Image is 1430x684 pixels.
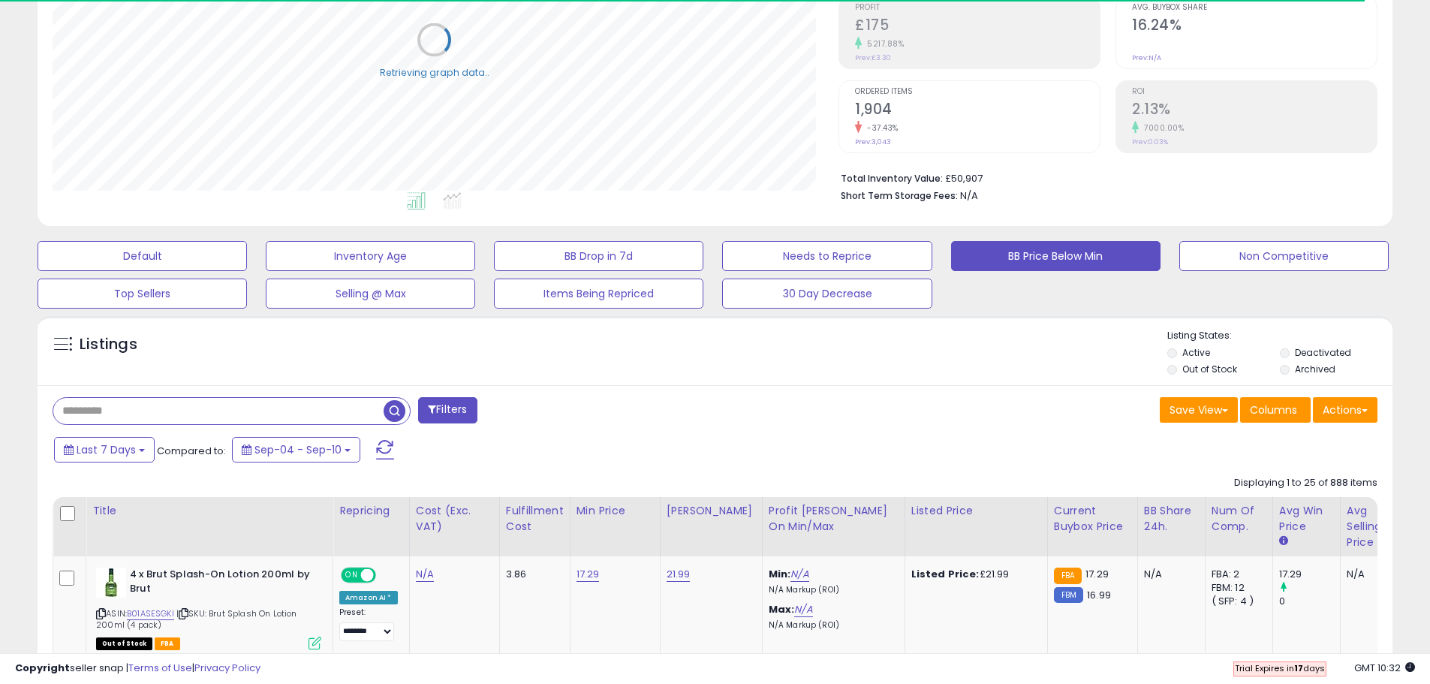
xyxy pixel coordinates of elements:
[96,637,152,650] span: All listings that are currently out of stock and unavailable for purchase on Amazon
[862,122,899,134] small: -37.43%
[911,567,980,581] b: Listed Price:
[667,567,691,582] a: 21.99
[1182,346,1210,359] label: Active
[855,17,1100,37] h2: £175
[1054,503,1131,535] div: Current Buybox Price
[841,189,958,202] b: Short Term Storage Fees:
[1250,402,1297,417] span: Columns
[1085,567,1109,581] span: 17.29
[194,661,260,675] a: Privacy Policy
[506,503,564,535] div: Fulfillment Cost
[130,568,312,599] b: 4 x Brut Splash-On Lotion 200ml by Brut
[722,279,932,309] button: 30 Day Decrease
[769,567,791,581] b: Min:
[494,241,703,271] button: BB Drop in 7d
[769,585,893,595] p: N/A Markup (ROI)
[80,334,137,355] h5: Listings
[157,444,226,458] span: Compared to:
[762,497,905,556] th: The percentage added to the cost of goods (COGS) that forms the calculator for Min & Max prices.
[667,503,756,519] div: [PERSON_NAME]
[1212,595,1261,608] div: ( SFP: 4 )
[855,88,1100,96] span: Ordered Items
[418,397,477,423] button: Filters
[855,101,1100,121] h2: 1,904
[1132,88,1377,96] span: ROI
[1167,329,1392,343] p: Listing States:
[1294,662,1303,674] b: 17
[951,241,1161,271] button: BB Price Below Min
[1212,581,1261,595] div: FBM: 12
[38,279,247,309] button: Top Sellers
[96,607,297,630] span: | SKU: Brut Splash On Lotion 200ml (4 pack)
[855,53,891,62] small: Prev: £3.30
[1279,503,1334,535] div: Avg Win Price
[266,241,475,271] button: Inventory Age
[1087,588,1111,602] span: 16.99
[1139,122,1184,134] small: 7000.00%
[911,503,1041,519] div: Listed Price
[77,442,136,457] span: Last 7 Days
[769,503,899,535] div: Profit [PERSON_NAME] on Min/Max
[1132,53,1161,62] small: Prev: N/A
[1313,397,1377,423] button: Actions
[232,437,360,463] button: Sep-04 - Sep-10
[339,591,398,604] div: Amazon AI *
[342,569,361,582] span: ON
[769,602,795,616] b: Max:
[911,568,1036,581] div: £21.99
[96,568,126,598] img: 31seUmhf0eL._SL40_.jpg
[960,188,978,203] span: N/A
[1234,476,1377,490] div: Displaying 1 to 25 of 888 items
[1182,363,1237,375] label: Out of Stock
[155,637,180,650] span: FBA
[506,568,558,581] div: 3.86
[1279,535,1288,548] small: Avg Win Price.
[1160,397,1238,423] button: Save View
[1054,568,1082,584] small: FBA
[96,568,321,648] div: ASIN:
[339,503,403,519] div: Repricing
[722,241,932,271] button: Needs to Reprice
[92,503,327,519] div: Title
[374,569,398,582] span: OFF
[15,661,70,675] strong: Copyright
[1279,568,1340,581] div: 17.29
[1295,363,1335,375] label: Archived
[15,661,260,676] div: seller snap | |
[841,172,943,185] b: Total Inventory Value:
[339,607,398,641] div: Preset:
[380,65,489,79] div: Retrieving graph data..
[1347,568,1396,581] div: N/A
[127,607,174,620] a: B01ASESGKI
[1132,17,1377,37] h2: 16.24%
[1347,503,1401,550] div: Avg Selling Price
[1144,568,1194,581] div: N/A
[1132,137,1168,146] small: Prev: 0.03%
[1212,503,1266,535] div: Num of Comp.
[38,241,247,271] button: Default
[1132,101,1377,121] h2: 2.13%
[266,279,475,309] button: Selling @ Max
[54,437,155,463] button: Last 7 Days
[1054,587,1083,603] small: FBM
[1354,661,1415,675] span: 2025-09-18 10:32 GMT
[841,168,1366,186] li: £50,907
[1132,4,1377,12] span: Avg. Buybox Share
[1295,346,1351,359] label: Deactivated
[494,279,703,309] button: Items Being Repriced
[769,620,893,631] p: N/A Markup (ROI)
[1179,241,1389,271] button: Non Competitive
[416,503,493,535] div: Cost (Exc. VAT)
[1240,397,1311,423] button: Columns
[577,567,600,582] a: 17.29
[254,442,342,457] span: Sep-04 - Sep-10
[855,4,1100,12] span: Profit
[1279,595,1340,608] div: 0
[128,661,192,675] a: Terms of Use
[1235,662,1325,674] span: Trial Expires in days
[794,602,812,617] a: N/A
[855,137,891,146] small: Prev: 3,043
[577,503,654,519] div: Min Price
[862,38,904,50] small: 5217.88%
[790,567,808,582] a: N/A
